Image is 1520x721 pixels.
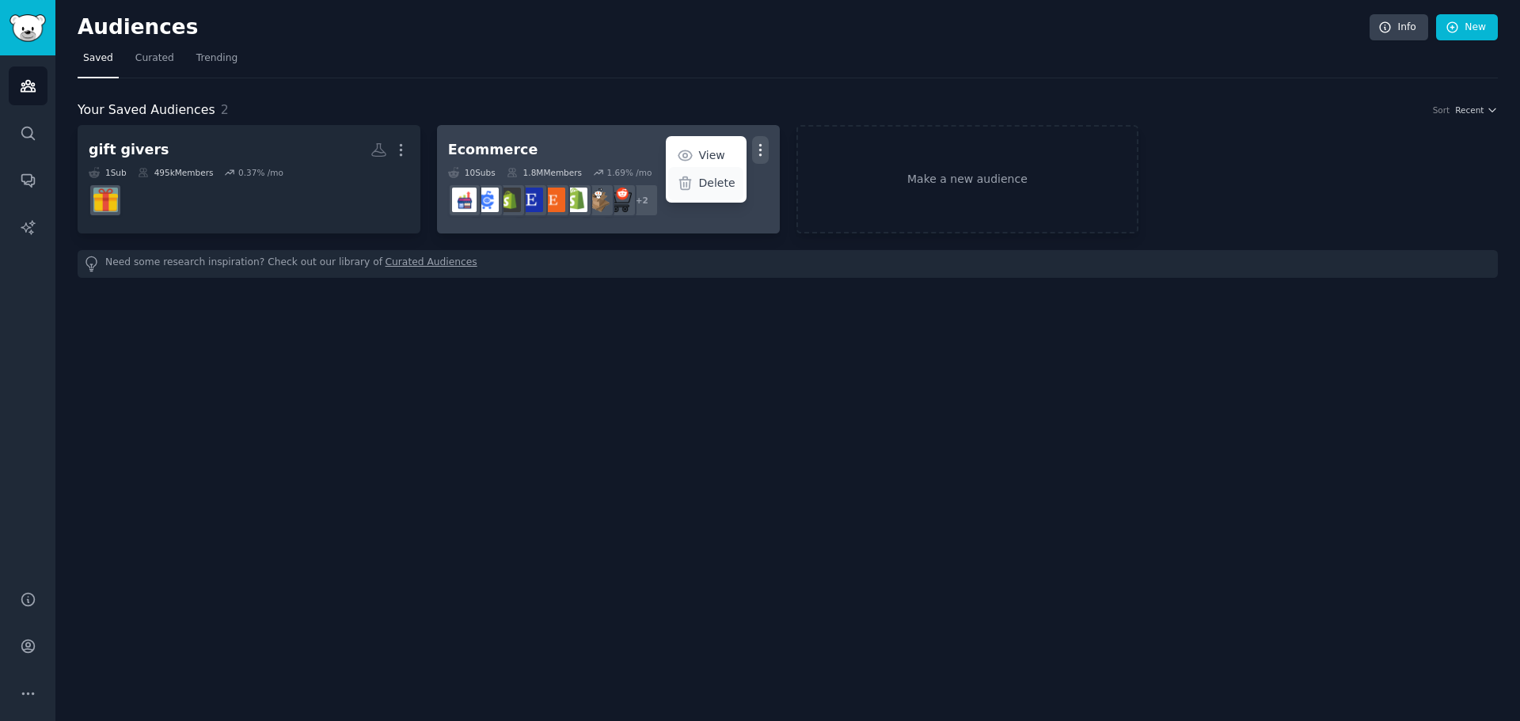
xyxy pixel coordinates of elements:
div: 1 Sub [89,167,127,178]
img: EtsySellers [519,188,543,212]
img: shopify [563,188,587,212]
div: Sort [1433,104,1450,116]
img: ecommercemarketing [474,188,499,212]
span: Your Saved Audiences [78,101,215,120]
div: gift givers [89,140,169,160]
div: 495k Members [138,167,214,178]
img: ecommerce [607,188,632,212]
p: Delete [699,175,735,192]
div: 0.37 % /mo [238,167,283,178]
h2: Audiences [78,15,1370,40]
span: Curated [135,51,174,66]
div: + 2 [625,184,659,217]
img: ecommerce_growth [452,188,477,212]
div: 1.69 % /mo [607,167,652,178]
a: Curated Audiences [386,256,477,272]
a: gift givers1Sub495kMembers0.37% /moGiftIdeas [78,125,420,233]
a: View [668,139,743,173]
img: GummySearch logo [9,14,46,42]
a: Curated [130,46,180,78]
a: Make a new audience [796,125,1139,233]
a: Saved [78,46,119,78]
span: Recent [1455,104,1484,116]
img: reviewmyshopify [496,188,521,212]
div: 1.8M Members [507,167,582,178]
a: Info [1370,14,1428,41]
img: dropship [585,188,610,212]
span: Trending [196,51,237,66]
img: Etsy [541,188,565,212]
span: Saved [83,51,113,66]
span: 2 [221,102,229,117]
p: View [699,147,725,164]
button: Recent [1455,104,1498,116]
div: Ecommerce [448,140,538,160]
img: GiftIdeas [93,188,118,212]
a: EcommerceViewDelete10Subs1.8MMembers1.69% /mo+2ecommercedropshipshopifyEtsyEtsySellersreviewmysho... [437,125,780,233]
a: New [1436,14,1498,41]
div: Need some research inspiration? Check out our library of [78,250,1498,278]
a: Trending [191,46,243,78]
div: 10 Sub s [448,167,496,178]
